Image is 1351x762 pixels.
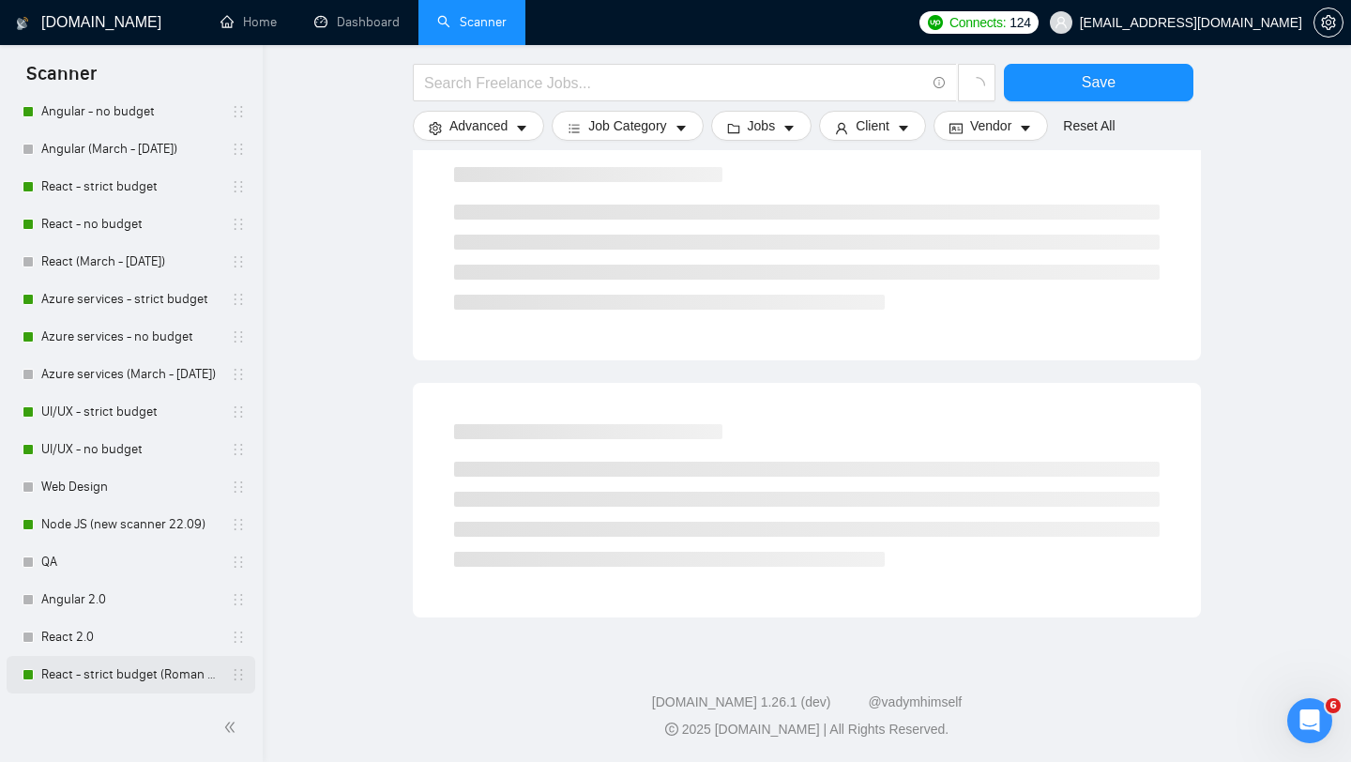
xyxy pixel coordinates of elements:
button: userClientcaret-down [819,111,926,141]
span: Connects: [949,12,1006,33]
a: UI/UX - strict budget [41,393,220,431]
span: setting [429,121,442,135]
span: holder [231,404,246,419]
span: holder [231,104,246,119]
span: holder [231,254,246,269]
span: holder [231,217,246,232]
span: holder [231,367,246,382]
span: double-left [223,718,242,737]
a: Angular - no budget [41,93,220,130]
a: React (March - [DATE]) [41,243,220,281]
span: caret-down [1019,121,1032,135]
span: info-circle [934,77,946,89]
a: UI/UX - no budget [41,431,220,468]
span: bars [568,121,581,135]
a: React - strict budget [41,168,220,206]
div: 2025 [DOMAIN_NAME] | All Rights Reserved. [278,720,1336,739]
span: user [1055,16,1068,29]
iframe: Intercom live chat [1287,698,1332,743]
span: Scanner [11,60,112,99]
a: Azure services - strict budget [41,281,220,318]
a: dashboardDashboard [314,14,400,30]
span: Client [856,115,889,136]
span: Jobs [748,115,776,136]
a: [DOMAIN_NAME] 1.26.1 (dev) [652,694,831,709]
a: @vadymhimself [868,694,962,709]
a: React 2.0 [41,618,220,656]
a: Azure services - no budget [41,318,220,356]
span: caret-down [675,121,688,135]
a: Angular (March - [DATE]) [41,130,220,168]
span: Vendor [970,115,1011,136]
button: setting [1313,8,1343,38]
a: Node JS (new scanner 22.09) [41,506,220,543]
span: holder [231,517,246,532]
a: Azure services (March - [DATE]) [41,356,220,393]
a: setting [1313,15,1343,30]
a: React - strict budget (Roman Account) [41,656,220,693]
span: holder [231,555,246,570]
span: holder [231,292,246,307]
span: 124 [1009,12,1030,33]
img: logo [16,8,29,38]
span: holder [231,329,246,344]
a: Angular 2.0 [41,581,220,618]
span: 6 [1326,698,1341,713]
input: Search Freelance Jobs... [424,71,925,95]
span: user [835,121,848,135]
button: folderJobscaret-down [711,111,812,141]
img: upwork-logo.png [928,15,943,30]
button: idcardVendorcaret-down [934,111,1048,141]
span: idcard [949,121,963,135]
span: holder [231,142,246,157]
span: holder [231,592,246,607]
span: setting [1314,15,1343,30]
span: holder [231,179,246,194]
span: Job Category [588,115,666,136]
a: searchScanner [437,14,507,30]
span: folder [727,121,740,135]
a: Reset All [1063,115,1115,136]
span: copyright [665,723,678,736]
span: Save [1082,70,1116,94]
span: holder [231,442,246,457]
a: React - no budget [41,206,220,243]
span: holder [231,667,246,682]
span: holder [231,480,246,495]
span: loading [968,77,985,94]
a: QA [41,543,220,581]
span: holder [231,630,246,645]
span: caret-down [897,121,910,135]
button: Save [1004,64,1193,101]
span: caret-down [515,121,528,135]
a: homeHome [220,14,277,30]
button: barsJob Categorycaret-down [552,111,703,141]
a: Web Design [41,468,220,506]
span: caret-down [782,121,796,135]
span: Advanced [449,115,508,136]
button: settingAdvancedcaret-down [413,111,544,141]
